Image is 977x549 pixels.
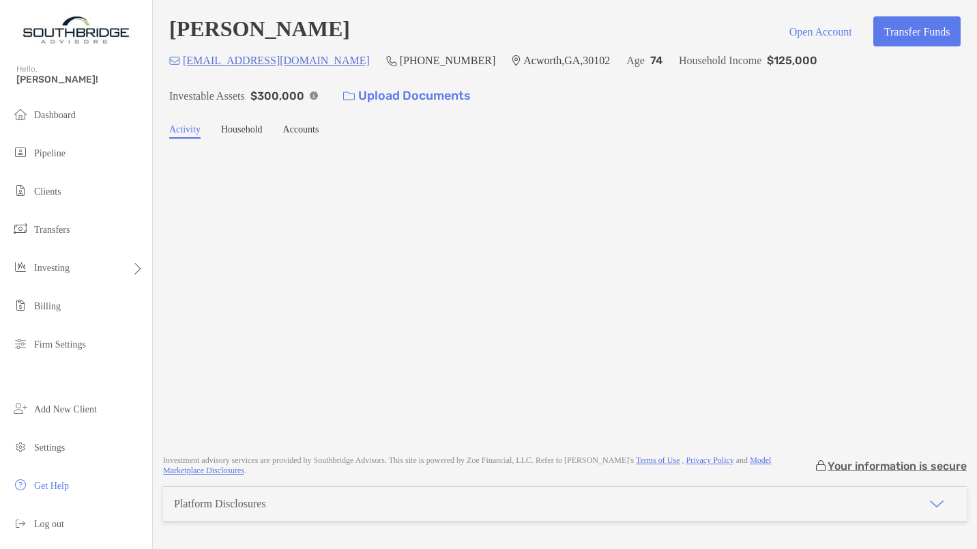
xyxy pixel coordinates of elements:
[34,110,76,120] span: Dashboard
[334,81,480,111] a: Upload Documents
[873,16,961,46] button: Transfer Funds
[310,91,318,100] img: Info Icon
[929,496,945,512] img: icon arrow
[169,16,350,46] h4: [PERSON_NAME]
[34,519,64,529] span: Log out
[12,400,29,417] img: add_new_client icon
[12,221,29,237] img: transfers icon
[12,335,29,352] img: firm-settings icon
[163,455,814,476] p: Investment advisory services are provided by Southbridge Advisors . This site is powered by Zoe F...
[512,55,521,66] img: Location Icon
[250,87,304,104] p: $300,000
[169,87,245,104] p: Investable Assets
[386,55,397,66] img: Phone Icon
[183,52,370,69] p: [EMAIL_ADDRESS][DOMAIN_NAME]
[12,144,29,160] img: pipeline icon
[12,515,29,531] img: logout icon
[34,481,69,491] span: Get Help
[650,52,662,69] p: 74
[636,455,680,465] a: Terms of Use
[12,259,29,275] img: investing icon
[283,124,319,139] a: Accounts
[767,52,817,69] p: $125,000
[12,297,29,313] img: billing icon
[12,106,29,122] img: dashboard icon
[34,225,70,235] span: Transfers
[828,460,967,473] p: Your information is secure
[778,16,862,46] button: Open Account
[34,442,65,453] span: Settings
[400,52,495,69] p: [PHONE_NUMBER]
[12,438,29,455] img: settings icon
[34,301,61,311] span: Billing
[34,148,65,158] span: Pipeline
[16,74,144,85] span: [PERSON_NAME]!
[169,124,201,139] a: Activity
[163,455,771,475] a: Model Marketplace Disclosures
[679,52,761,69] p: Household Income
[34,339,86,350] span: Firm Settings
[221,124,263,139] a: Household
[343,91,355,101] img: button icon
[12,182,29,199] img: clients icon
[34,263,70,273] span: Investing
[34,186,61,197] span: Clients
[523,52,610,69] p: Acworth , GA , 30102
[12,477,29,493] img: get-help icon
[169,57,180,65] img: Email Icon
[16,5,136,55] img: Zoe Logo
[174,498,266,510] div: Platform Disclosures
[34,404,97,414] span: Add New Client
[626,52,645,69] p: Age
[686,455,733,465] a: Privacy Policy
